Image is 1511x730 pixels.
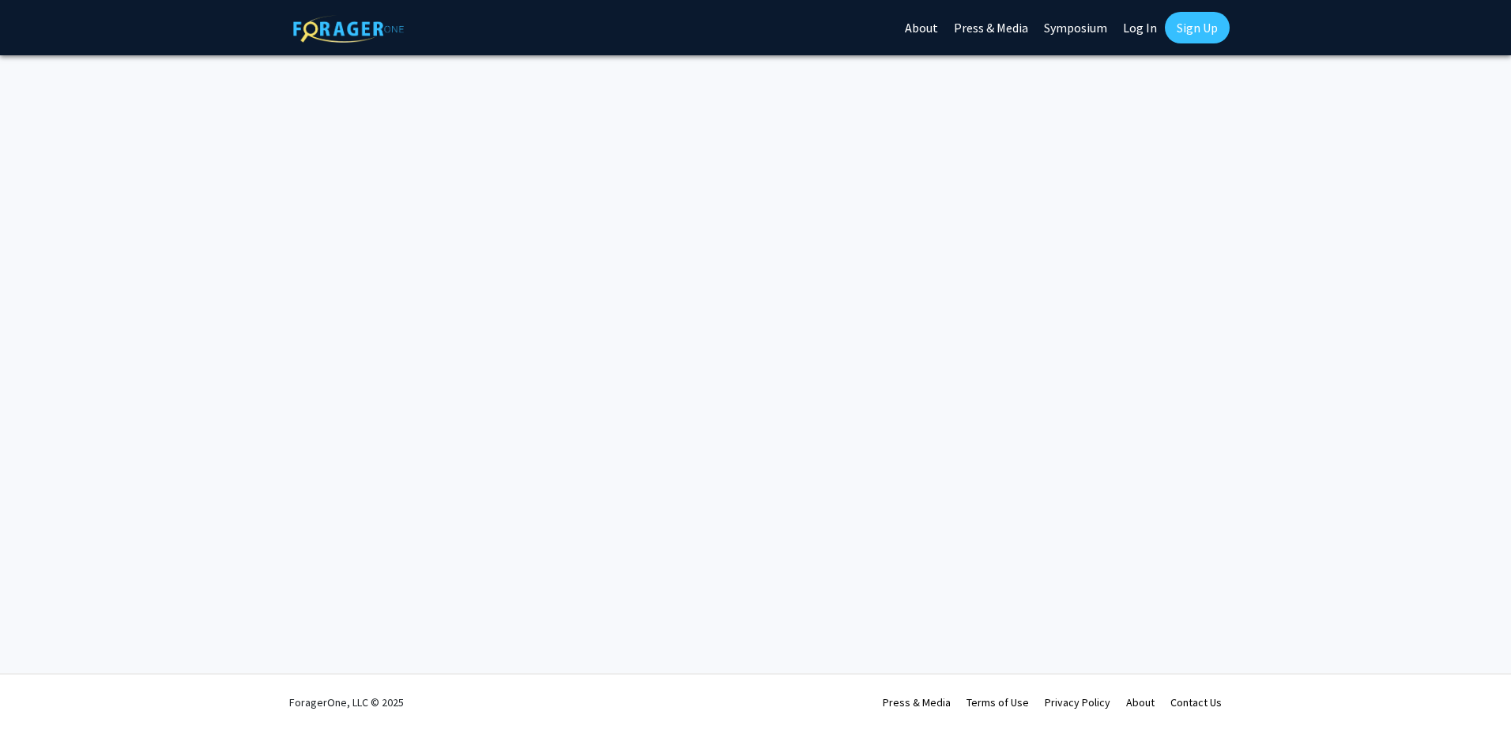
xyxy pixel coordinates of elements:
[883,695,951,709] a: Press & Media
[293,15,404,43] img: ForagerOne Logo
[1045,695,1110,709] a: Privacy Policy
[1126,695,1155,709] a: About
[967,695,1029,709] a: Terms of Use
[1170,695,1222,709] a: Contact Us
[289,675,404,730] div: ForagerOne, LLC © 2025
[1165,12,1230,43] a: Sign Up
